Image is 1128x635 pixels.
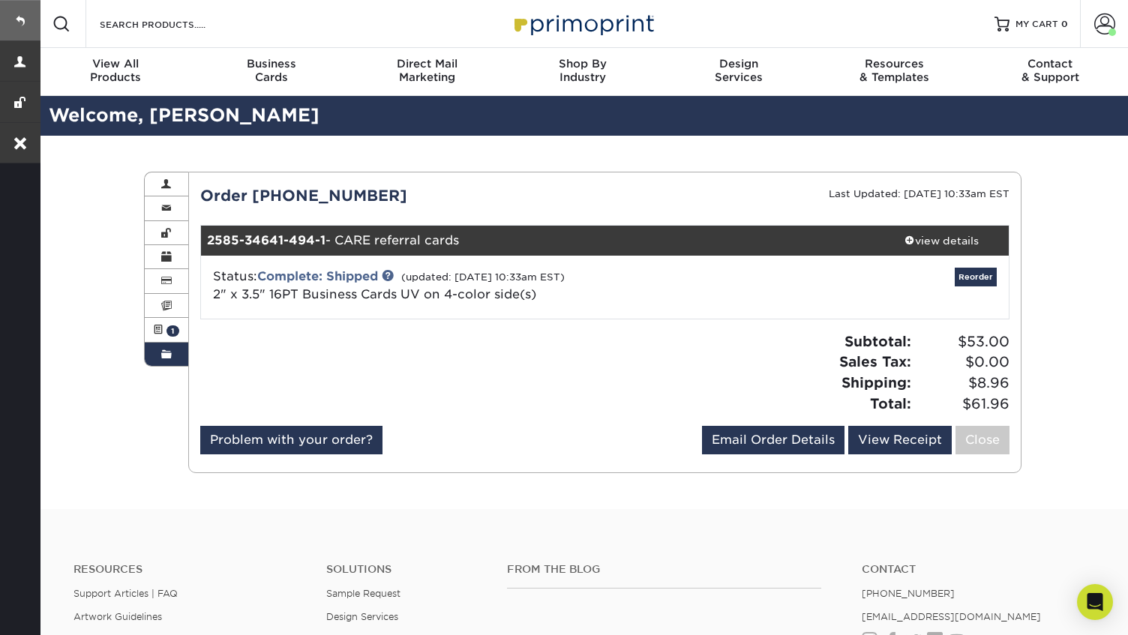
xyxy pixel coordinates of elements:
a: Sample Request [326,588,400,599]
a: View Receipt [848,426,952,454]
div: - CARE referral cards [201,226,874,256]
a: Contact& Support [972,48,1128,96]
a: Resources& Templates [817,48,973,96]
a: View AllProducts [37,48,193,96]
div: & Templates [817,57,973,84]
img: Primoprint [508,7,658,40]
span: Business [193,57,349,70]
a: DesignServices [661,48,817,96]
a: Design Services [326,611,398,622]
span: MY CART [1015,18,1058,31]
div: view details [874,233,1009,248]
a: Problem with your order? [200,426,382,454]
div: & Support [972,57,1128,84]
a: 2" x 3.5" 16PT Business Cards UV on 4-color side(s) [213,287,536,301]
span: Shop By [505,57,661,70]
a: BusinessCards [193,48,349,96]
span: $0.00 [916,352,1009,373]
strong: Shipping: [841,374,911,391]
div: Order [PHONE_NUMBER] [189,184,605,207]
h2: Welcome, [PERSON_NAME] [37,102,1128,130]
div: Open Intercom Messenger [1077,584,1113,620]
div: Services [661,57,817,84]
a: Support Articles | FAQ [73,588,178,599]
small: Last Updated: [DATE] 10:33am EST [829,188,1009,199]
h4: Solutions [326,563,484,576]
div: Marketing [349,57,505,84]
a: [PHONE_NUMBER] [862,588,955,599]
a: 1 [145,318,188,342]
a: Email Order Details [702,426,844,454]
span: $61.96 [916,394,1009,415]
span: Design [661,57,817,70]
span: View All [37,57,193,70]
h4: From the Blog [507,563,820,576]
span: Resources [817,57,973,70]
span: Direct Mail [349,57,505,70]
a: Close [955,426,1009,454]
strong: 2585-34641-494-1 [207,233,325,247]
h4: Resources [73,563,304,576]
a: [EMAIL_ADDRESS][DOMAIN_NAME] [862,611,1041,622]
span: $8.96 [916,373,1009,394]
a: Direct MailMarketing [349,48,505,96]
iframe: Google Customer Reviews [4,589,127,630]
a: Reorder [955,268,997,286]
div: Cards [193,57,349,84]
span: 0 [1061,19,1068,29]
div: Industry [505,57,661,84]
input: SEARCH PRODUCTS..... [98,15,244,33]
a: Contact [862,563,1092,576]
div: Status: [202,268,739,304]
small: (updated: [DATE] 10:33am EST) [401,271,565,283]
div: Products [37,57,193,84]
a: view details [874,226,1009,256]
span: Contact [972,57,1128,70]
a: Shop ByIndustry [505,48,661,96]
a: Complete: Shipped [257,269,378,283]
strong: Sales Tax: [839,353,911,370]
strong: Subtotal: [844,333,911,349]
span: $53.00 [916,331,1009,352]
strong: Total: [870,395,911,412]
span: 1 [166,325,179,337]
